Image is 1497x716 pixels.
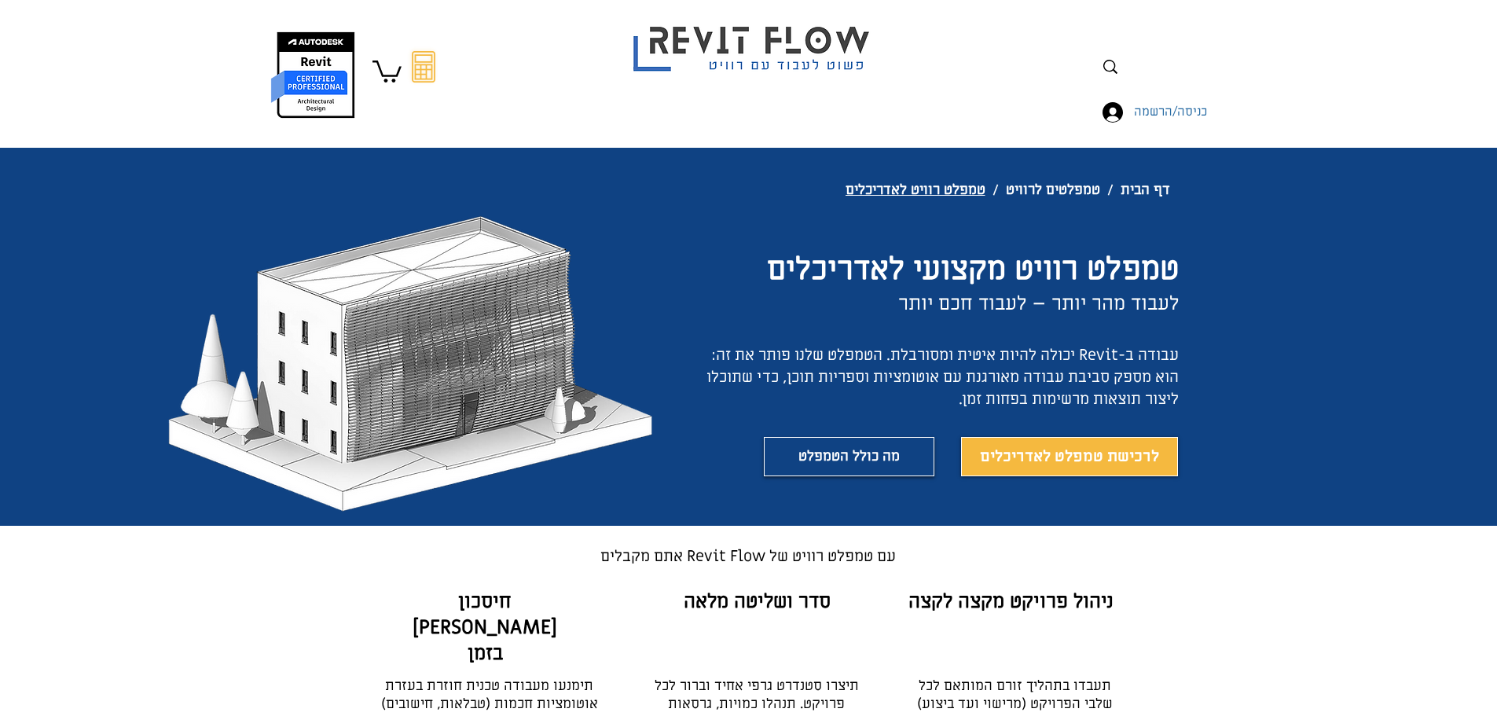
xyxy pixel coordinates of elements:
span: דף הבית [1121,181,1170,199]
nav: נתיב הניווט (breadcrumbs) [754,174,1178,205]
p: ​ [530,545,967,567]
span: / [1108,182,1113,197]
span: מה כולל הטמפלט [798,446,900,468]
a: טמפלט רוויט לאדריכלים [838,174,993,204]
span: לרכישת טמפלט לאדריכלים [980,446,1159,468]
button: כניסה/הרשמה [1092,97,1162,127]
img: autodesk certified professional in revit for architectural design יונתן אלדד [270,31,357,119]
span: עם טמפלט רוויט של Revit Flow אתם מקבלים [600,546,896,567]
a: דף הבית [1113,174,1178,204]
a: מה כולל הטמפלט [764,437,934,476]
img: בניין משרדים טמפלט רוויט [156,206,666,519]
span: ניהול פרויקט מקצה לקצה [908,589,1114,615]
span: סדר ושליטה מלאה [684,589,831,615]
img: Revit flow logo פשוט לעבוד עם רוויט [618,2,890,75]
span: טמפלט רוויט לאדריכלים [846,181,985,199]
span: טמפלט רוויט מקצועי לאדריכלים [767,248,1179,290]
a: לרכישת טמפלט לאדריכלים [961,437,1178,476]
span: כניסה/הרשמה [1128,102,1213,123]
span: / [993,182,998,197]
span: טמפלטים לרוויט [1006,181,1100,199]
a: טמפלטים לרוויט [998,174,1108,204]
span: חיסכון [PERSON_NAME] בזמן [413,589,557,666]
span: לעבוד מהר יותר – לעבוד חכם יותר [898,291,1179,317]
span: עבודה ב-Revit יכולה להיות איטית ומסורבלת. הטמפלט שלנו פותר את זה: הוא מספק סביבת עבודה מאורגנת עם... [706,345,1179,409]
svg: מחשבון מעבר מאוטוקאד לרוויט [412,51,435,83]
